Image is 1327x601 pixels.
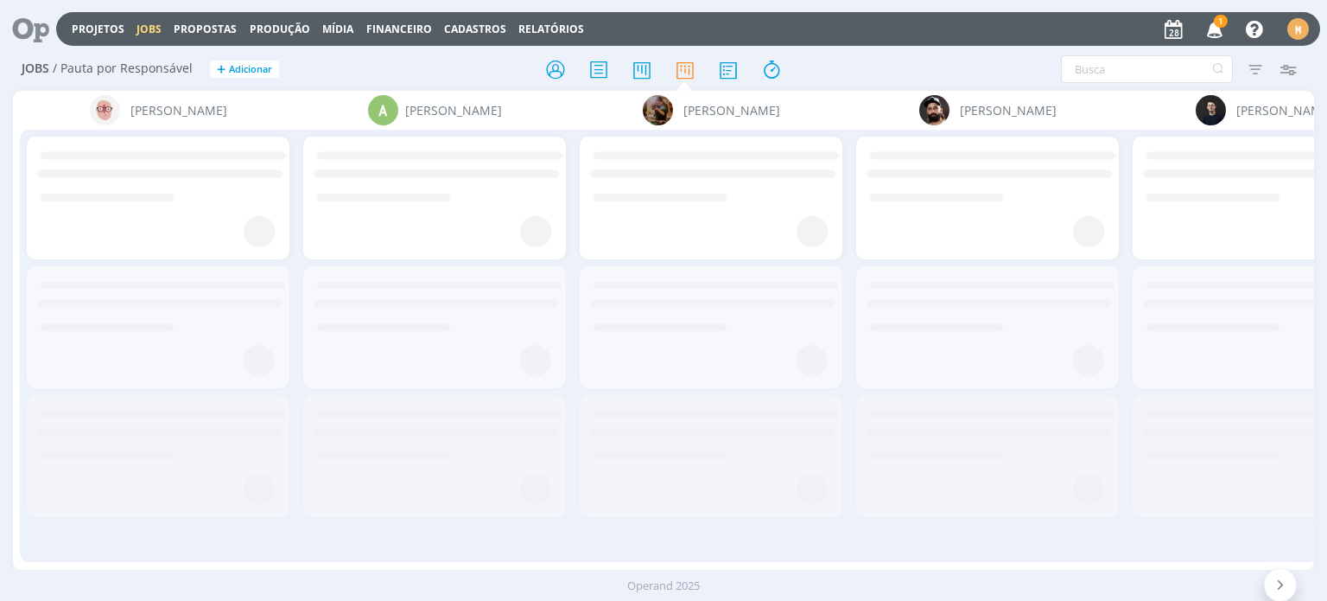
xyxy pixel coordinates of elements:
img: A [90,95,120,125]
div: M [1287,18,1309,40]
a: Produção [250,22,310,36]
a: Jobs [137,22,162,36]
button: Mídia [317,22,359,36]
span: Adicionar [229,64,272,75]
button: Cadastros [439,22,511,36]
button: +Adicionar [210,61,279,79]
button: 1 [1196,14,1231,45]
a: Mídia [322,22,353,36]
button: Produção [244,22,315,36]
button: Propostas [168,22,242,36]
span: + [217,61,225,79]
span: / Pauta por Responsável [53,61,193,76]
a: Projetos [72,22,124,36]
span: 1 [1214,15,1228,28]
img: B [919,95,949,125]
button: Projetos [67,22,130,36]
button: M [1286,14,1310,44]
a: Relatórios [518,22,584,36]
button: Financeiro [361,22,437,36]
span: [PERSON_NAME] [960,101,1057,119]
input: Busca [1061,55,1233,83]
span: Jobs [22,61,49,76]
a: Financeiro [366,22,432,36]
span: [PERSON_NAME] [405,101,502,119]
img: A [643,95,673,125]
span: Propostas [174,22,237,36]
div: A [368,95,398,125]
span: [PERSON_NAME] [130,101,227,119]
span: Cadastros [444,22,506,36]
button: Jobs [131,22,167,36]
span: [PERSON_NAME] [683,101,780,119]
button: Relatórios [513,22,589,36]
img: C [1196,95,1226,125]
